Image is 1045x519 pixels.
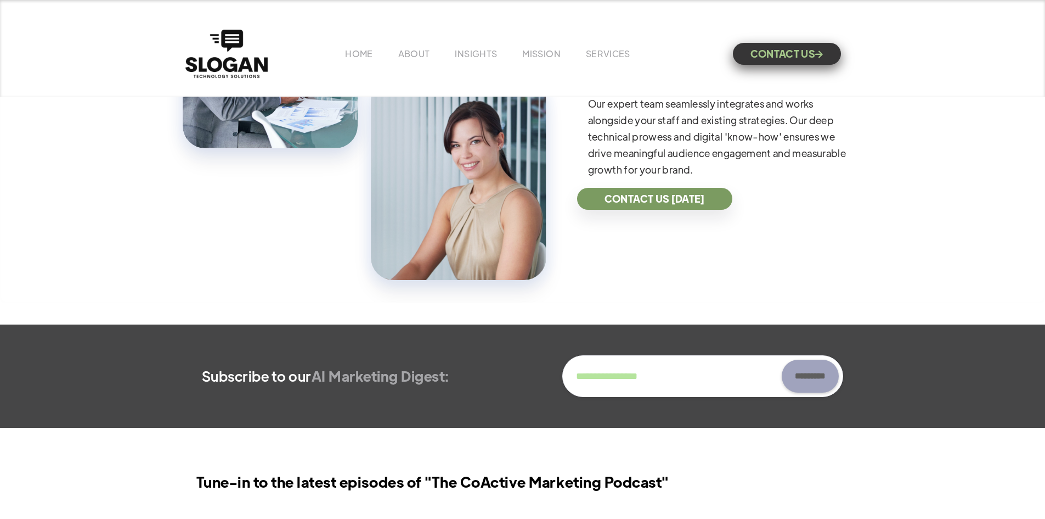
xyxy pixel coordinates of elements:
[398,48,430,59] a: ABOUT
[562,355,844,397] form: BRIX - CTA Form V20
[312,367,449,385] strong: AI Marketing Digest:
[577,188,732,210] a: CONTACT US [DATE]
[455,48,497,59] a: INSIGHTS
[733,43,841,65] a: CONTACT US
[345,48,372,59] a: HOME
[522,48,561,59] a: MISSION
[586,48,630,59] a: SERVICES
[183,27,270,81] a: home
[196,472,849,492] h3: Tune-in to the latest episodes of "The CoActive Marketing Podcast"
[202,367,449,386] h2: Subscribe to our
[577,96,863,178] p: Our expert team seamlessly integrates and works alongside your staff and existing strategies. Our...
[815,51,823,58] span: 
